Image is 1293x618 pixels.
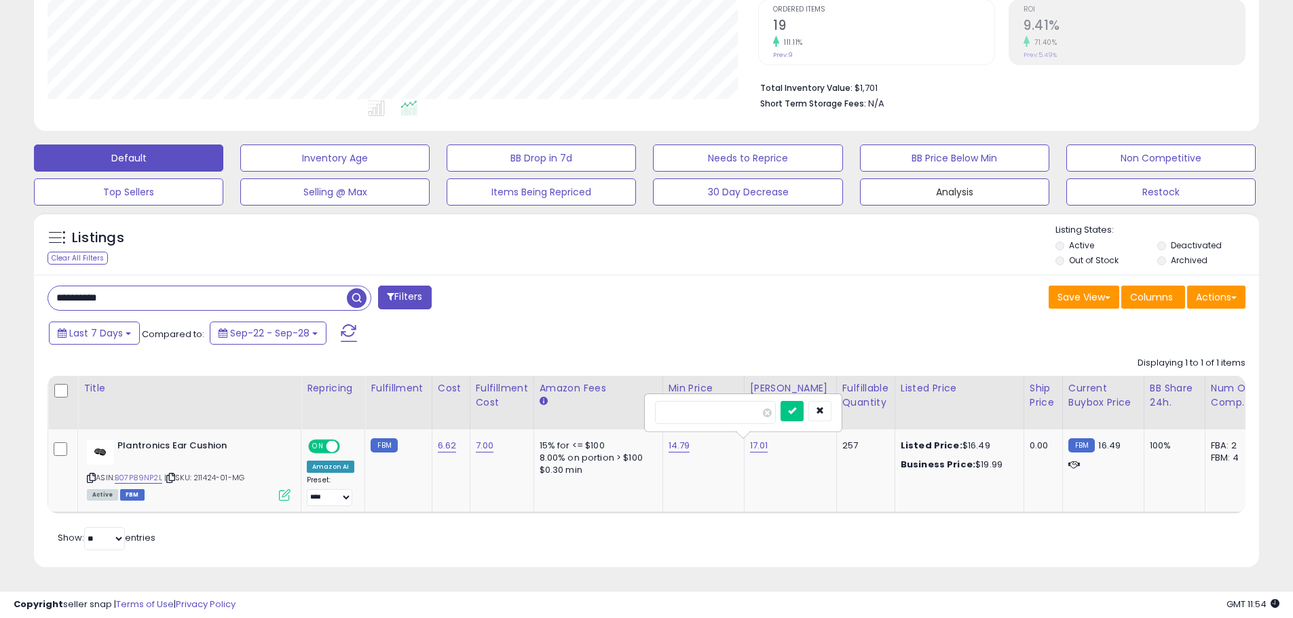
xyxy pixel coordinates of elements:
a: 14.79 [669,439,690,452]
a: 7.00 [476,439,494,452]
button: Sep-22 - Sep-28 [210,322,326,345]
span: FBM [120,489,145,501]
button: Filters [378,286,431,309]
span: 16.49 [1098,439,1121,452]
div: Listed Price [901,381,1018,395]
button: Save View [1049,286,1119,309]
div: Min Price [669,381,738,395]
div: Num of Comp. [1211,381,1260,410]
div: 100% [1150,440,1195,452]
b: Business Price: [901,458,975,471]
span: Ordered Items [773,6,994,14]
h5: Listings [72,229,124,248]
label: Out of Stock [1069,254,1119,266]
b: Total Inventory Value: [760,82,852,94]
small: FBM [371,438,397,452]
div: Cost [438,381,464,395]
div: Fulfillment Cost [476,381,528,410]
button: Actions [1187,286,1245,309]
span: ROI [1024,6,1245,14]
span: Show: entries [58,531,155,544]
a: B07P89NP2L [115,472,162,484]
span: ON [310,441,326,452]
div: Clear All Filters [48,252,108,265]
button: 30 Day Decrease [653,178,842,206]
button: Non Competitive [1066,144,1256,172]
button: Inventory Age [240,144,430,172]
div: Ship Price [1030,381,1057,410]
li: $1,701 [760,79,1235,95]
div: Amazon AI [307,461,354,473]
label: Archived [1171,254,1207,266]
span: All listings currently available for purchase on Amazon [87,489,118,501]
button: Default [34,144,223,172]
div: Fulfillment [371,381,426,395]
button: BB Drop in 7d [447,144,636,172]
a: Terms of Use [116,598,174,611]
button: Restock [1066,178,1256,206]
small: Prev: 5.49% [1024,51,1057,59]
p: Listing States: [1055,224,1259,237]
button: Columns [1121,286,1185,309]
div: FBM: 4 [1211,452,1256,464]
small: Prev: 9 [773,51,793,59]
div: 15% for <= $100 [540,440,652,452]
button: Selling @ Max [240,178,430,206]
a: Privacy Policy [176,598,236,611]
b: Short Term Storage Fees: [760,98,866,109]
div: Fulfillable Quantity [842,381,889,410]
small: 71.40% [1030,37,1057,47]
div: Preset: [307,476,354,506]
small: Amazon Fees. [540,395,548,408]
div: BB Share 24h. [1150,381,1199,410]
span: 2025-10-6 11:54 GMT [1226,598,1279,611]
span: Last 7 Days [69,326,123,340]
small: FBM [1068,438,1095,452]
button: BB Price Below Min [860,144,1049,172]
span: N/A [868,97,884,110]
div: Displaying 1 to 1 of 1 items [1138,357,1245,370]
div: Repricing [307,381,359,395]
h2: 9.41% [1024,18,1245,36]
button: Needs to Reprice [653,144,842,172]
div: $19.99 [901,459,1013,471]
button: Items Being Repriced [447,178,636,206]
a: 6.62 [438,439,457,452]
div: $16.49 [901,440,1013,452]
small: 111.11% [779,37,803,47]
div: ASIN: [87,440,291,499]
div: Current Buybox Price [1068,381,1138,410]
span: Compared to: [142,328,204,341]
span: | SKU: 211424-01-MG [164,472,244,483]
button: Last 7 Days [49,322,140,345]
img: 21d-J392CKL._SL40_.jpg [87,440,114,465]
strong: Copyright [14,598,63,611]
div: 257 [842,440,884,452]
div: Amazon Fees [540,381,657,395]
label: Active [1069,239,1094,251]
a: 17.01 [750,439,768,452]
span: Sep-22 - Sep-28 [230,326,310,340]
b: Plantronics Ear Cushion [117,440,282,456]
h2: 19 [773,18,994,36]
button: Top Sellers [34,178,223,206]
span: OFF [338,441,360,452]
div: $0.30 min [540,464,652,476]
b: Listed Price: [901,439,962,452]
div: 8.00% on portion > $100 [540,452,652,464]
div: Title [83,381,295,395]
div: 0.00 [1030,440,1052,452]
div: FBA: 2 [1211,440,1256,452]
button: Analysis [860,178,1049,206]
div: seller snap | | [14,598,236,611]
label: Deactivated [1171,239,1222,251]
div: [PERSON_NAME] [750,381,831,395]
span: Columns [1130,290,1173,304]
